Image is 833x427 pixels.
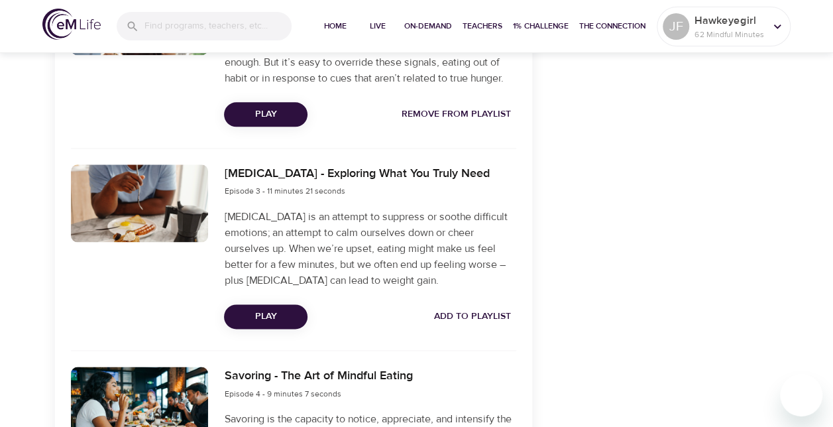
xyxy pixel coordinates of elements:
p: 62 Mindful Minutes [694,29,765,40]
button: Play [224,102,307,127]
span: The Connection [579,19,645,33]
input: Find programs, teachers, etc... [144,12,292,40]
p: Hawkeyegirl [694,13,765,29]
span: Live [362,19,394,33]
span: On-Demand [404,19,452,33]
iframe: Button to launch messaging window [780,374,822,416]
img: logo [42,9,101,40]
span: Teachers [463,19,502,33]
p: The body is equipped with a sophisticated appetite control system that signals when we’re hungry ... [224,23,516,86]
span: Play [235,308,297,325]
span: Remove from Playlist [402,106,511,123]
span: 1% Challenge [513,19,569,33]
span: Home [319,19,351,33]
h6: Savoring - The Art of Mindful Eating [224,367,412,386]
span: Episode 3 - 11 minutes 21 seconds [224,186,345,196]
button: Play [224,304,307,329]
button: Remove from Playlist [396,102,516,127]
h6: [MEDICAL_DATA] - Exploring What You Truly Need [224,164,489,184]
button: Add to Playlist [429,304,516,329]
span: Episode 4 - 9 minutes 7 seconds [224,389,341,399]
span: Play [235,106,297,123]
div: JF [663,13,689,40]
span: Add to Playlist [434,308,511,325]
p: [MEDICAL_DATA] is an attempt to suppress or soothe difficult emotions; an attempt to calm ourselv... [224,209,516,288]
